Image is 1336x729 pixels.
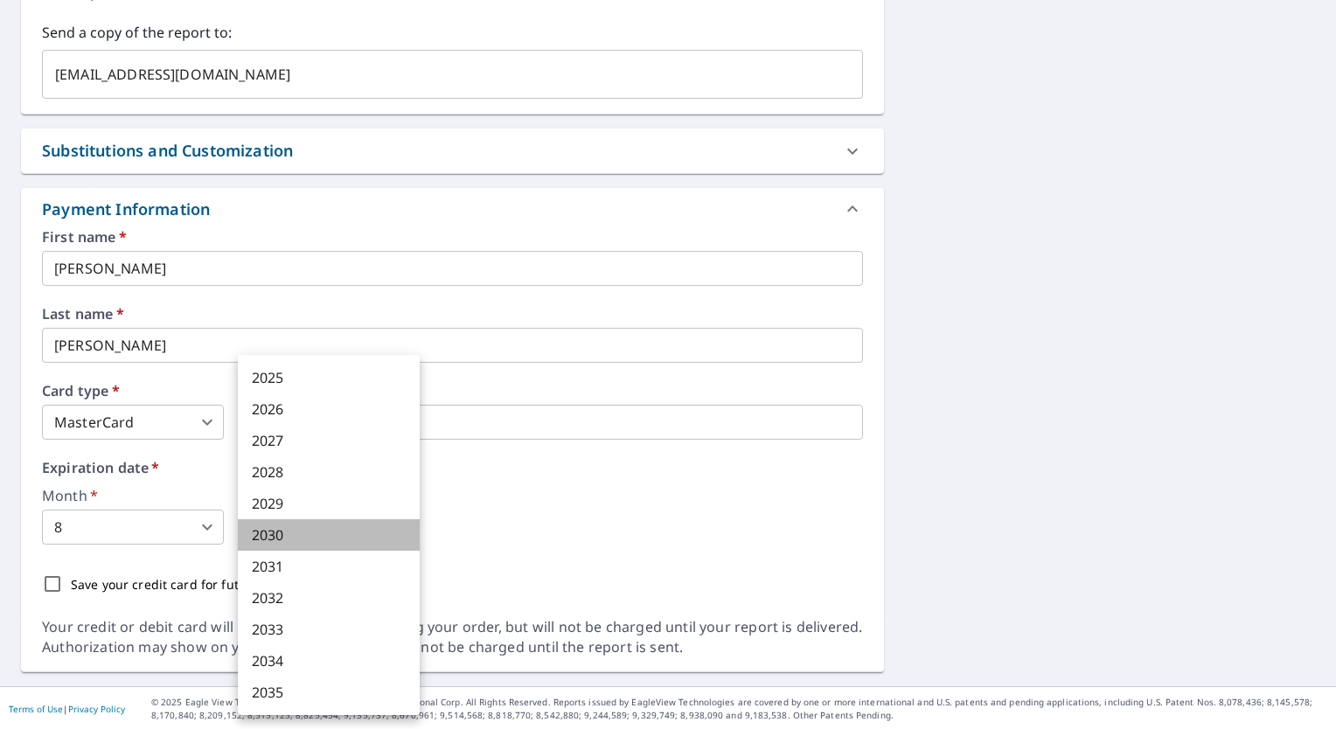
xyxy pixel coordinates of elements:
li: 2034 [238,645,420,677]
li: 2031 [238,551,420,582]
li: 2035 [238,677,420,708]
li: 2026 [238,393,420,425]
li: 2027 [238,425,420,456]
li: 2032 [238,582,420,614]
li: 2030 [238,519,420,551]
li: 2028 [238,456,420,488]
li: 2033 [238,614,420,645]
li: 2029 [238,488,420,519]
li: 2025 [238,362,420,393]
